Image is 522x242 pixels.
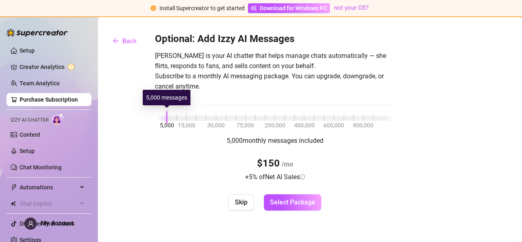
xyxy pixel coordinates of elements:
[20,131,40,138] a: Content
[155,51,395,92] span: [PERSON_NAME] is your AI chatter that helps manage chats automatically — she flirts, responds to ...
[113,38,119,44] span: arrow-left
[280,160,293,168] span: /mo
[20,47,35,54] a: Setup
[160,121,174,130] span: 5,000
[260,4,327,13] span: Download for Windows PC
[294,121,315,130] span: 400,000
[245,173,305,181] span: + 5 % of
[150,5,156,11] span: exclamation-circle
[20,181,77,194] span: Automations
[20,164,62,171] a: Chat Monitoring
[106,33,143,49] button: Back
[20,148,35,154] a: Setup
[353,121,374,130] span: 900,000
[155,33,395,46] h3: Optional: Add Izzy AI Messages
[41,220,73,227] span: My Account
[270,198,315,206] span: Select Package
[300,174,305,180] span: info-circle
[265,121,285,130] span: 200,000
[20,96,78,103] a: Purchase Subscription
[143,90,190,105] div: 5,000 messages
[20,80,60,87] a: Team Analytics
[28,221,34,227] span: user
[251,5,257,11] span: windows
[122,37,137,45] span: Back
[227,137,323,144] span: 5,000 monthly messages included
[20,60,85,73] a: Creator Analytics exclamation-circle
[20,220,75,227] a: Discover Viral Videos
[248,3,330,13] a: Download for Windows PC
[237,121,254,130] span: 75,000
[228,194,254,211] button: Skip
[257,157,293,170] h3: $150
[265,172,305,182] div: Net AI Sales
[7,29,68,37] img: logo-BBDzfeDw.svg
[52,113,64,125] img: AI Chatter
[334,4,369,11] a: not your OS?
[178,121,195,130] span: 15,000
[11,184,17,191] span: thunderbolt
[264,194,321,211] button: Select Package
[20,197,77,210] span: Chat Copilot
[235,198,248,206] span: Skip
[494,214,514,234] iframe: Intercom live chat
[11,116,49,124] span: Izzy AI Chatter
[207,121,225,130] span: 30,000
[11,201,16,206] img: Chat Copilot
[159,5,245,11] span: Install Supercreator to get started
[323,121,344,130] span: 600,000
